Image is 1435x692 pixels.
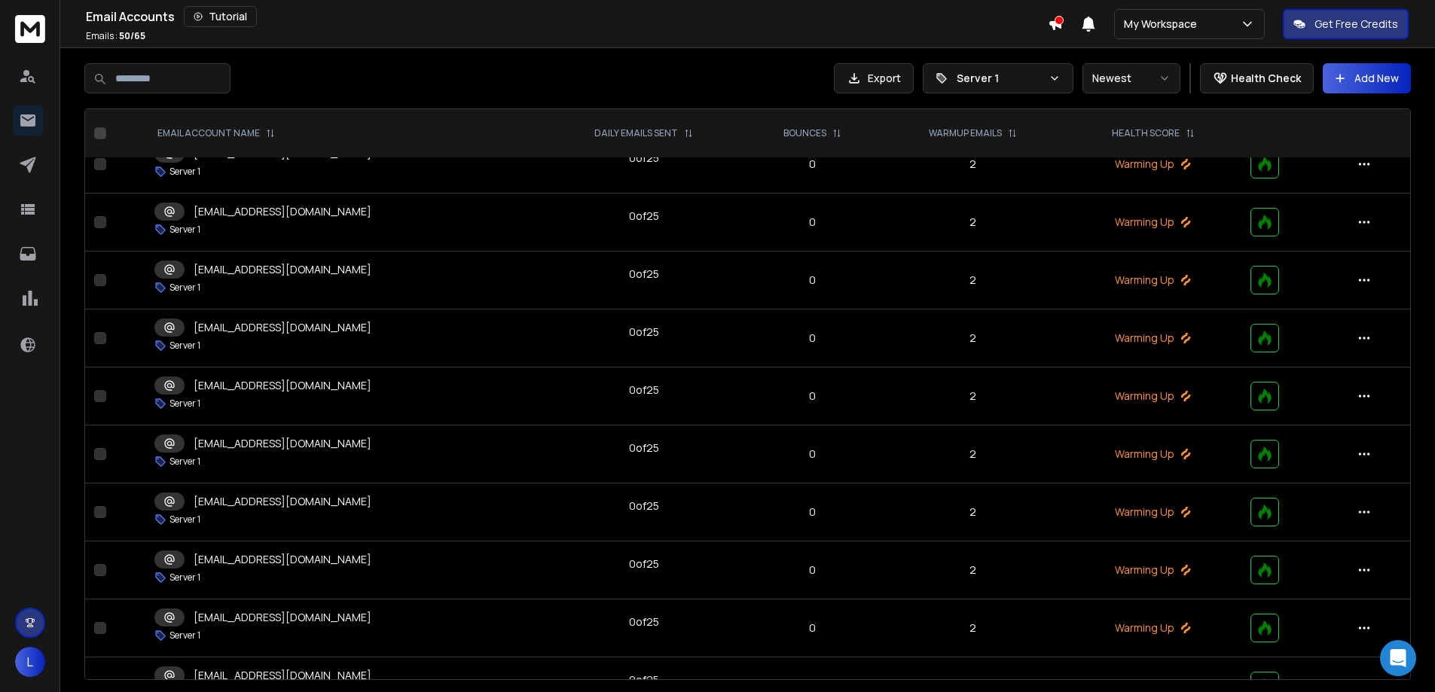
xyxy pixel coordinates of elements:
div: 0 of 25 [629,556,659,572]
p: 0 [754,620,872,636]
p: 0 [754,273,872,288]
p: Server 1 [169,456,200,468]
td: 2 [880,425,1065,483]
p: Warming Up [1074,562,1232,578]
p: Server 1 [957,71,1043,86]
div: 0 of 25 [629,151,659,166]
p: Warming Up [1074,157,1232,172]
p: [EMAIL_ADDRESS][DOMAIN_NAME] [194,494,371,509]
button: Health Check [1200,63,1314,93]
p: Emails : [86,30,145,42]
button: L [15,647,45,677]
td: 2 [880,194,1065,251]
button: Tutorial [184,6,257,27]
p: Warming Up [1074,389,1232,404]
td: 2 [880,599,1065,657]
p: Server 1 [169,166,200,178]
p: Server 1 [169,224,200,236]
span: 50 / 65 [119,29,145,42]
button: Newest [1082,63,1180,93]
p: BOUNCES [783,127,826,139]
p: [EMAIL_ADDRESS][DOMAIN_NAME] [194,262,371,277]
div: 0 of 25 [629,672,659,687]
p: 0 [754,331,872,346]
p: Server 1 [169,398,200,410]
div: 0 of 25 [629,325,659,340]
p: [EMAIL_ADDRESS][DOMAIN_NAME] [194,668,371,683]
div: 0 of 25 [629,441,659,456]
p: HEALTH SCORE [1112,127,1180,139]
p: DAILY EMAILS SENT [594,127,678,139]
p: Server 1 [169,514,200,526]
p: [EMAIL_ADDRESS][DOMAIN_NAME] [194,610,371,625]
p: [EMAIL_ADDRESS][DOMAIN_NAME] [194,378,371,393]
p: 0 [754,562,872,578]
p: 0 [754,505,872,520]
p: Warming Up [1074,331,1232,346]
div: Open Intercom Messenger [1380,640,1416,676]
td: 2 [880,483,1065,541]
p: Warming Up [1074,447,1232,462]
p: [EMAIL_ADDRESS][DOMAIN_NAME] [194,320,371,335]
div: 0 of 25 [629,614,659,630]
p: Health Check [1231,71,1301,86]
p: Warming Up [1074,273,1232,288]
button: Get Free Credits [1283,9,1409,39]
p: Get Free Credits [1314,17,1398,32]
p: Warming Up [1074,505,1232,520]
p: [EMAIL_ADDRESS][DOMAIN_NAME] [194,552,371,567]
td: 2 [880,367,1065,425]
td: 2 [880,541,1065,599]
div: 0 of 25 [629,498,659,514]
p: WARMUP EMAILS [929,127,1002,139]
div: EMAIL ACCOUNT NAME [157,127,275,139]
button: Add New [1323,63,1411,93]
p: [EMAIL_ADDRESS][DOMAIN_NAME] [194,204,371,219]
td: 2 [880,136,1065,194]
div: 0 of 25 [629,267,659,282]
td: 2 [880,251,1065,309]
p: 0 [754,157,872,172]
p: 0 [754,389,872,404]
p: Server 1 [169,282,200,294]
p: Warming Up [1074,215,1232,230]
p: Server 1 [169,572,200,584]
p: My Workspace [1124,17,1203,32]
div: Email Accounts [86,6,1048,27]
button: Export [834,63,914,93]
div: 0 of 25 [629,383,659,398]
div: 0 of 25 [629,209,659,224]
p: Warming Up [1074,620,1232,636]
p: Server 1 [169,630,200,642]
p: [EMAIL_ADDRESS][DOMAIN_NAME] [194,436,371,451]
p: 0 [754,447,872,462]
p: Server 1 [169,340,200,352]
td: 2 [880,309,1065,367]
p: 0 [754,215,872,230]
